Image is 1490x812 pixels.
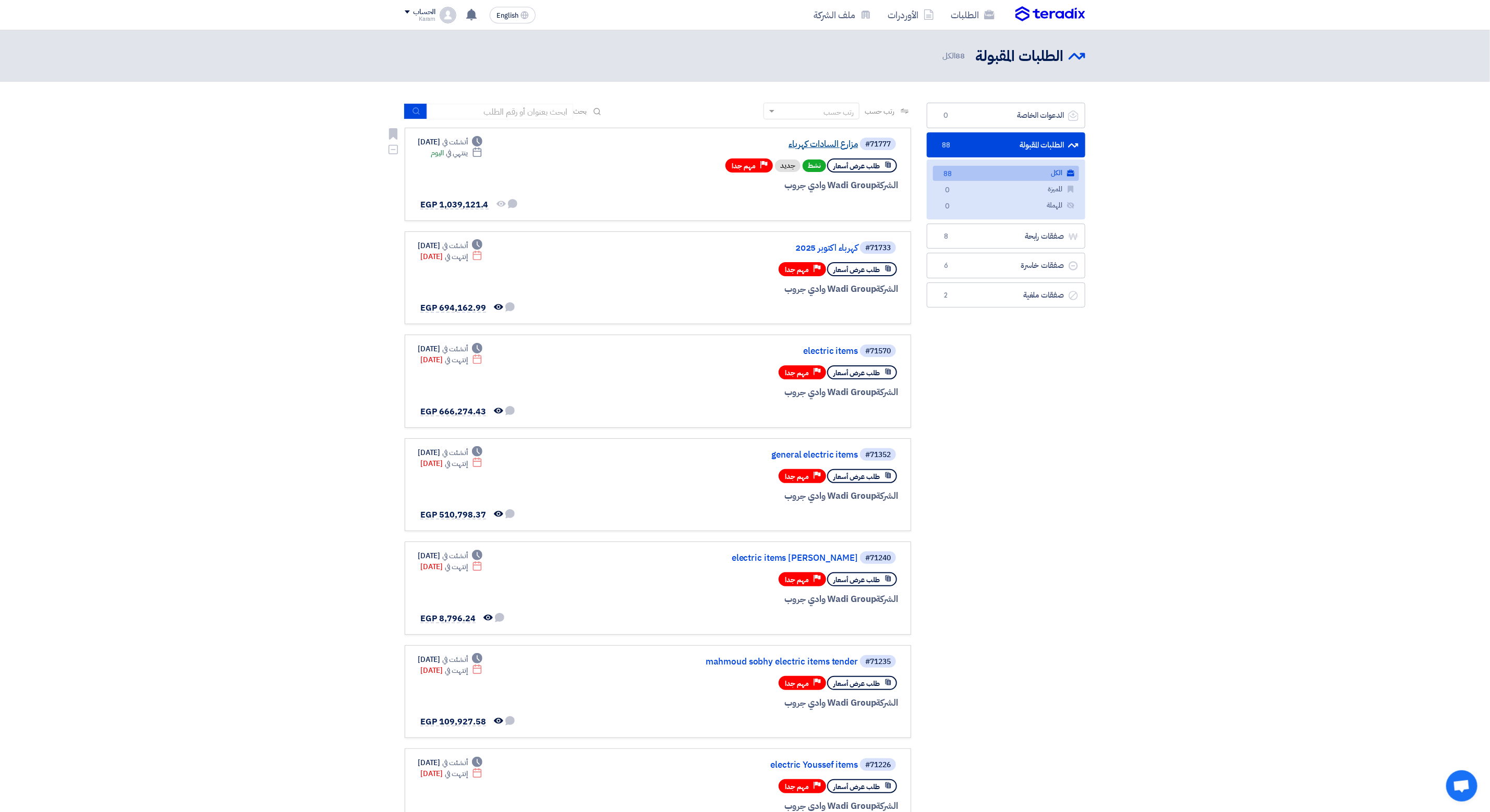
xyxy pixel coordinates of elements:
[940,261,952,271] span: 6
[1446,770,1477,802] div: دردشة مفتوحة
[941,185,954,196] span: 0
[927,253,1085,278] a: صفقات خاسرة6
[927,224,1085,249] a: صفقات رابحة8
[876,386,899,399] span: الشركة
[941,201,954,212] span: 0
[775,159,801,172] div: جديد
[865,141,891,148] div: #71777
[442,654,467,665] span: أنشئت في
[833,575,880,585] span: طلب عرض أسعار
[876,282,899,296] span: الشركة
[876,489,899,502] span: الشركة
[445,561,467,572] span: إنتهت في
[833,679,880,688] span: طلب عرض أسعار
[805,3,879,27] a: ملف الشركة
[420,561,482,572] div: [DATE]
[420,405,486,418] span: EGP 666,274.43
[823,107,854,118] div: رتب حسب
[440,7,456,23] img: profile_test.png
[941,169,954,180] span: 88
[943,50,967,62] span: الكل
[647,593,898,606] div: Wadi Group وادي جروب
[445,458,467,469] span: إنتهت في
[418,240,482,251] div: [DATE]
[785,265,809,275] span: مهم جدا
[833,161,880,171] span: طلب عرض أسعار
[418,654,482,665] div: [DATE]
[927,103,1085,128] a: الدعوات الخاصة0
[940,290,952,301] span: 2
[442,550,467,561] span: أنشئت في
[955,50,965,61] span: 88
[785,575,809,585] span: مهم جدا
[418,550,482,561] div: [DATE]
[865,658,891,666] div: #71235
[647,179,898,192] div: Wadi Group وادي جروب
[647,386,898,399] div: Wadi Group وادي جروب
[865,555,891,562] div: #71240
[940,110,952,121] span: 0
[418,757,482,768] div: [DATE]
[879,3,942,27] a: الأوردرات
[420,509,486,521] span: EGP 510,798.37
[420,199,489,211] span: EGP 1,039,121.4
[865,106,894,117] span: رتب حسب
[785,368,809,378] span: مهم جدا
[405,16,435,22] div: Karam
[442,240,467,251] span: أنشئت في
[865,244,891,252] div: #71733
[865,761,891,769] div: #71226
[876,696,899,709] span: الشركة
[927,132,1085,158] a: الطلبات المقبولة88
[649,347,858,356] a: electric items
[833,265,880,275] span: طلب عرض أسعار
[496,12,518,19] span: English
[420,768,482,779] div: [DATE]
[933,198,1079,213] a: المهملة
[833,472,880,482] span: طلب عرض أسعار
[927,282,1085,308] a: صفقات ملغية2
[865,451,891,459] div: #71352
[649,140,858,149] a: مزارع السادات كهرباء
[445,354,467,365] span: إنتهت في
[649,243,858,253] a: كهرباء اكتوبر 2025
[933,182,1079,197] a: المميزة
[420,665,482,676] div: [DATE]
[420,302,486,314] span: EGP 694,162.99
[420,354,482,365] div: [DATE]
[803,159,826,172] span: نشط
[649,657,858,667] a: mahmoud sobhy electric items tender
[427,104,573,119] input: ابحث بعنوان أو رقم الطلب
[865,348,891,355] div: #71570
[785,782,809,792] span: مهم جدا
[490,7,536,23] button: English
[418,343,482,354] div: [DATE]
[647,282,898,296] div: Wadi Group وادي جروب
[833,368,880,378] span: طلب عرض أسعار
[833,782,880,792] span: طلب عرض أسعار
[649,760,858,770] a: electric Youssef items
[876,593,899,606] span: الشركة
[431,147,482,158] div: اليوم
[420,612,476,625] span: EGP 8,796.24
[442,137,467,147] span: أنشئت في
[975,46,1063,67] h2: الطلبات المقبولة
[442,757,467,768] span: أنشئت في
[940,140,952,151] span: 88
[940,231,952,242] span: 8
[942,3,1003,27] a: الطلبات
[785,472,809,482] span: مهم جدا
[647,696,898,710] div: Wadi Group وادي جروب
[573,106,587,117] span: بحث
[785,679,809,688] span: مهم جدا
[933,166,1079,181] a: الكل
[442,447,467,458] span: أنشئت في
[420,458,482,469] div: [DATE]
[876,179,899,192] span: الشركة
[420,251,482,262] div: [DATE]
[1015,6,1085,22] img: Teradix logo
[649,553,858,563] a: electric items [PERSON_NAME]
[418,137,482,147] div: [DATE]
[445,251,467,262] span: إنتهت في
[442,343,467,354] span: أنشئت في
